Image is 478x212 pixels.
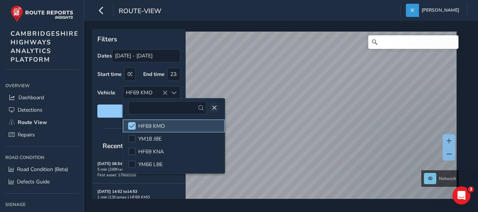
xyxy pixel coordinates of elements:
[17,178,50,185] span: Defects Guide
[138,148,164,155] span: HF69 KNA
[97,194,180,200] div: 1 min | 13 frames | HF69 KMO
[97,161,137,167] strong: [DATE] 08:54 to 08:59
[97,167,180,172] div: 5 min | 249 frames | HF69 KMO
[452,186,470,204] iframe: Intercom live chat
[5,152,79,163] div: Road Condition
[406,4,419,17] img: diamond-layout
[5,116,79,129] a: Route View
[97,172,136,178] span: First asset: 17800550
[97,104,180,118] button: Reset filters
[18,119,47,126] span: Route View
[18,131,35,138] span: Repairs
[406,4,462,17] button: [PERSON_NAME]
[422,4,459,17] span: [PERSON_NAME]
[368,35,458,49] input: Search
[5,163,79,176] a: Road Condition (Beta)
[5,91,79,104] a: Dashboard
[138,161,163,168] span: YM66 LBE
[138,123,165,130] span: HF69 KMO
[97,34,180,44] p: Filters
[11,5,73,22] img: rr logo
[103,108,175,115] span: Reset filters
[97,71,122,78] label: Start time
[5,129,79,141] a: Repairs
[11,29,79,64] span: CAMBRIDGESHIRE HIGHWAYS ANALYTICS PLATFORM
[5,176,79,188] a: Defects Guide
[95,32,457,207] canvas: Map
[468,186,474,192] span: 3
[143,71,165,78] label: End time
[209,103,219,113] button: Close
[17,166,68,173] span: Road Condition (Beta)
[97,189,137,194] strong: [DATE] 14:52 to 14:53
[5,104,79,116] a: Detections
[97,52,112,59] label: Dates
[5,199,79,210] div: Signage
[18,94,44,101] span: Dashboard
[97,136,145,156] span: Recent trips
[5,80,79,91] div: Overview
[97,89,115,96] label: Vehicle
[18,106,42,114] span: Detections
[123,86,168,99] div: HF69 KMO
[439,176,456,182] span: Network
[138,135,162,142] span: YM18 JBE
[119,6,161,17] span: route-view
